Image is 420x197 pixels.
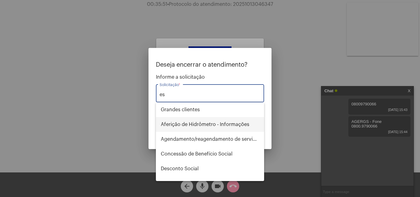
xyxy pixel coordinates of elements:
p: Deseja encerrar o atendimento? [156,61,264,68]
span: Agendamento/reagendamento de serviços - informações [161,132,259,147]
span: Concessão de Benefício Social [161,147,259,161]
span: Aferição de Hidrômetro - Informações [161,117,259,132]
span: Emissão e Digitalização do Contrato de Adesão [161,176,259,191]
input: Buscar solicitação [160,92,260,97]
span: Desconto Social [161,161,259,176]
span: Informe a solicitação [156,74,264,80]
span: ⁠Grandes clientes [161,102,259,117]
